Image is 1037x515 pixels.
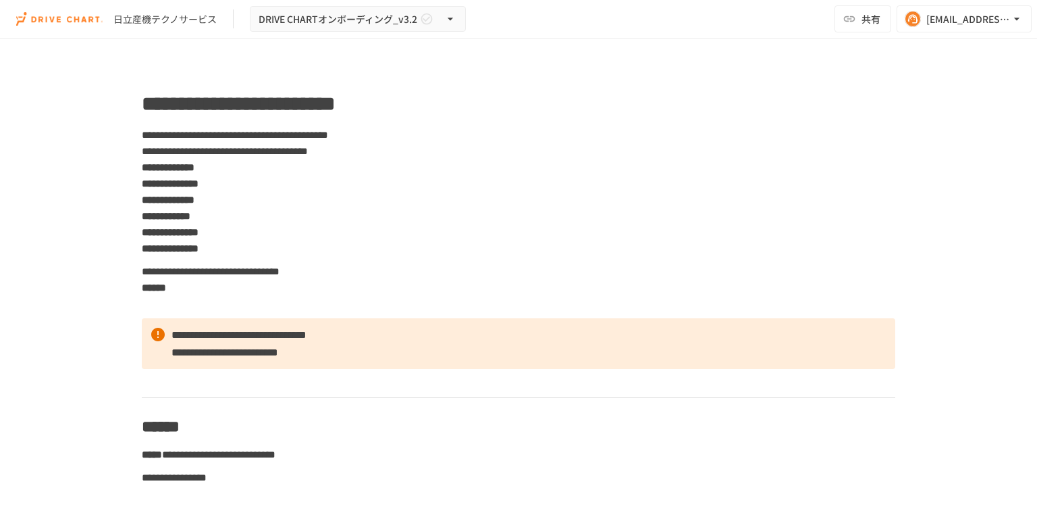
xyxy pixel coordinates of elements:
[16,8,103,30] img: i9VDDS9JuLRLX3JIUyK59LcYp6Y9cayLPHs4hOxMB9W
[834,5,891,32] button: 共有
[259,11,417,28] span: DRIVE CHARTオンボーディング_v3.2
[250,6,466,32] button: DRIVE CHARTオンボーディング_v3.2
[926,11,1010,28] div: [EMAIL_ADDRESS][DOMAIN_NAME]
[897,5,1032,32] button: [EMAIL_ADDRESS][DOMAIN_NAME]
[861,11,880,26] span: 共有
[113,12,217,26] div: 日立産機テクノサービス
